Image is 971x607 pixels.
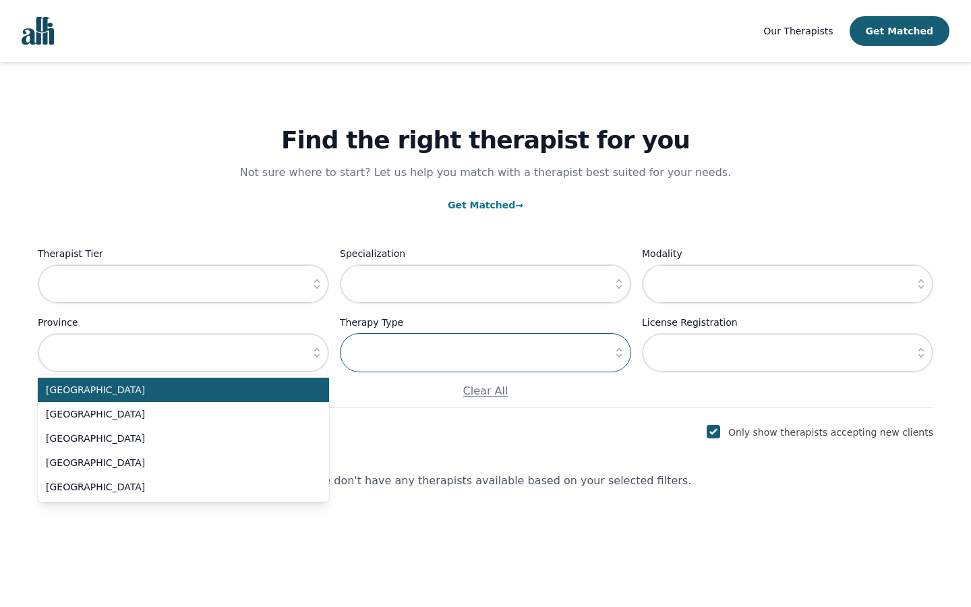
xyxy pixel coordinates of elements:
[46,407,305,421] span: [GEOGRAPHIC_DATA]
[38,314,329,330] label: Province
[728,427,933,438] label: Only show therapists accepting new clients
[515,200,523,210] span: →
[642,314,933,330] label: License Registration
[642,245,933,262] label: Modality
[448,200,523,210] a: Get Matched
[340,314,631,330] label: Therapy Type
[280,473,691,489] div: Sorry, we don't have any therapists available based on your selected filters.
[46,480,305,494] span: [GEOGRAPHIC_DATA]
[38,383,933,399] p: Clear All
[850,16,949,46] button: Get Matched
[227,165,744,181] p: Not sure where to start? Let us help you match with a therapist best suited for your needs.
[46,456,305,469] span: [GEOGRAPHIC_DATA]
[763,23,833,39] a: Our Therapists
[763,26,833,36] span: Our Therapists
[46,383,305,397] span: [GEOGRAPHIC_DATA]
[38,127,933,154] h1: Find the right therapist for you
[38,245,329,262] label: Therapist Tier
[340,245,631,262] label: Specialization
[46,432,305,445] span: [GEOGRAPHIC_DATA]
[22,17,54,45] img: alli logo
